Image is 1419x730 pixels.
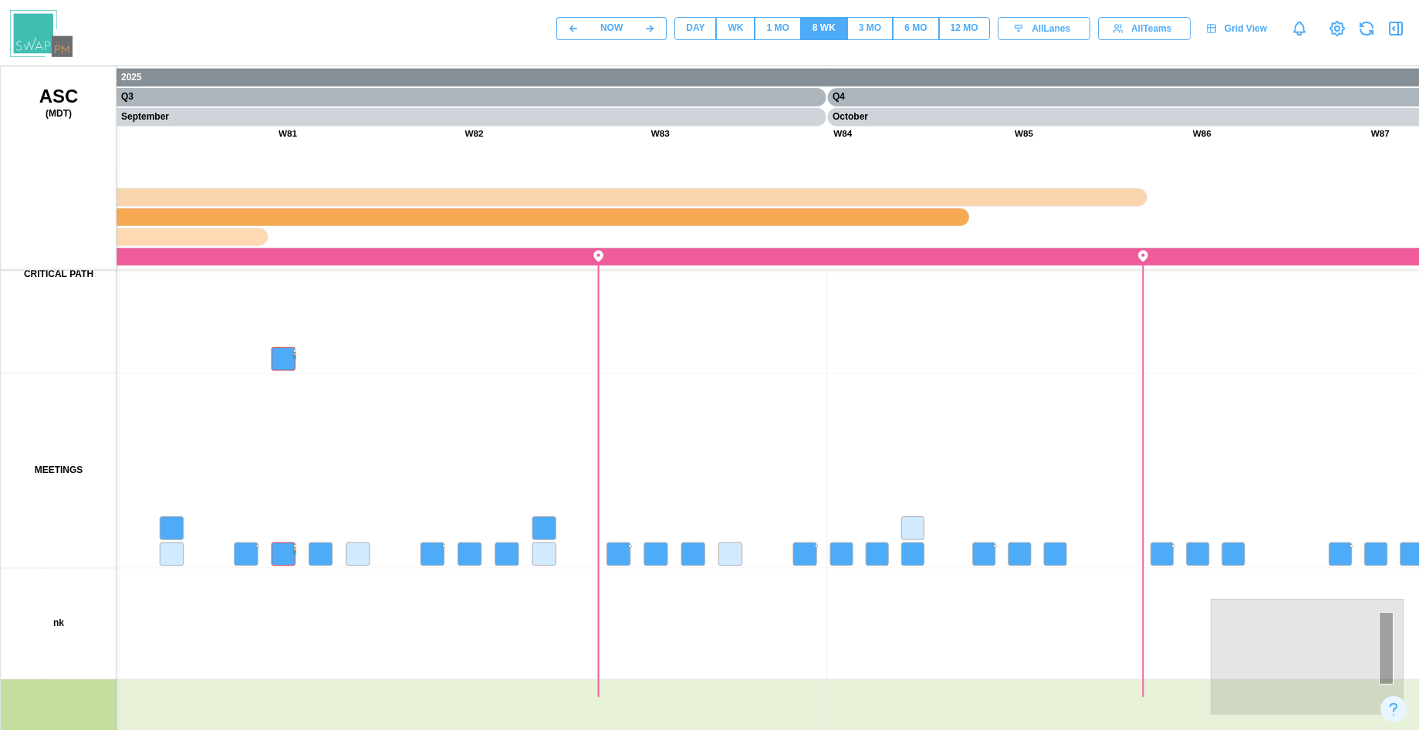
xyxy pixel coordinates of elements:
div: DAY [686,21,704,35]
a: Grid View [1198,17,1279,40]
span: All Teams [1131,18,1171,39]
div: 3 MO [859,21,881,35]
span: All Lanes [1032,18,1070,39]
div: WK [728,21,743,35]
button: 12 MO [939,17,990,40]
div: 6 MO [904,21,927,35]
button: 6 MO [893,17,938,40]
div: NOW [600,21,623,35]
button: NOW [590,17,633,40]
img: Swap PM Logo [10,10,73,57]
span: Grid View [1225,18,1267,39]
a: Notifications [1286,15,1313,42]
button: AllTeams [1098,17,1191,40]
div: 12 MO [951,21,978,35]
div: 1 MO [766,21,789,35]
button: Open Drawer [1385,18,1407,39]
button: 8 WK [801,17,847,40]
button: 1 MO [755,17,800,40]
button: WK [716,17,755,40]
div: 8 WK [813,21,836,35]
button: 3 MO [847,17,893,40]
button: AllLanes [998,17,1090,40]
button: DAY [674,17,716,40]
a: View Project [1326,18,1348,39]
button: Refresh Grid [1356,18,1377,39]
